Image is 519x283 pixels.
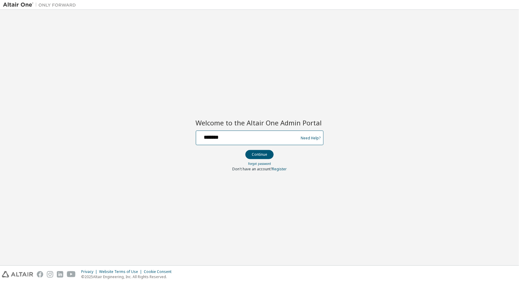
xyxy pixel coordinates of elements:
[232,166,272,172] span: Don't have an account?
[144,269,175,274] div: Cookie Consent
[272,166,287,172] a: Register
[81,269,99,274] div: Privacy
[99,269,144,274] div: Website Terms of Use
[3,2,79,8] img: Altair One
[245,150,274,159] button: Continue
[2,271,33,278] img: altair_logo.svg
[196,118,324,127] h2: Welcome to the Altair One Admin Portal
[47,271,53,278] img: instagram.svg
[57,271,63,278] img: linkedin.svg
[248,162,271,166] a: Forgot password
[37,271,43,278] img: facebook.svg
[67,271,76,278] img: youtube.svg
[81,274,175,279] p: © 2025 Altair Engineering, Inc. All Rights Reserved.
